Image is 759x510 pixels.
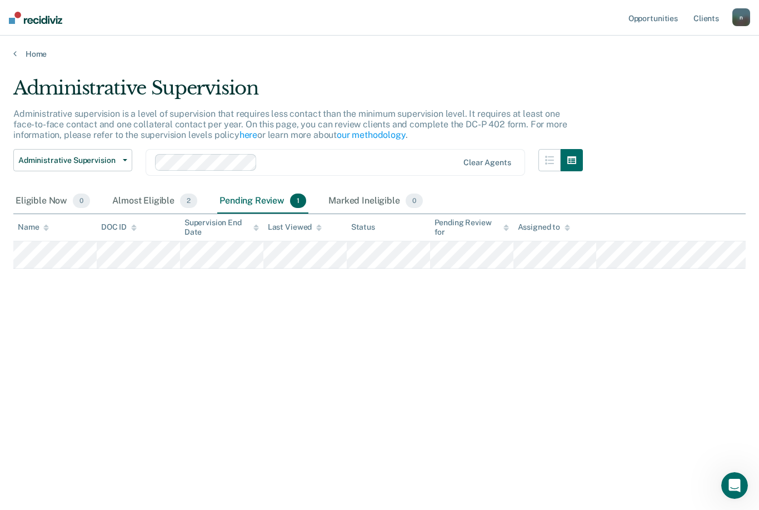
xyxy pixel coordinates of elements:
[326,189,425,214] div: Marked Ineligible0
[239,130,257,140] a: here
[463,158,511,167] div: Clear agents
[406,194,423,208] span: 0
[435,218,509,237] div: Pending Review for
[18,222,49,232] div: Name
[13,189,92,214] div: Eligible Now0
[18,156,118,165] span: Administrative Supervision
[9,12,62,24] img: Recidiviz
[184,218,259,237] div: Supervision End Date
[732,8,750,26] button: n
[101,222,137,232] div: DOC ID
[13,108,567,140] p: Administrative supervision is a level of supervision that requires less contact than the minimum ...
[351,222,375,232] div: Status
[13,149,132,171] button: Administrative Supervision
[217,189,308,214] div: Pending Review1
[337,130,406,140] a: our methodology
[13,49,746,59] a: Home
[268,222,322,232] div: Last Viewed
[290,194,306,208] span: 1
[73,194,90,208] span: 0
[180,194,197,208] span: 2
[110,189,199,214] div: Almost Eligible2
[721,472,748,499] iframe: Intercom live chat
[13,77,583,108] div: Administrative Supervision
[518,222,570,232] div: Assigned to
